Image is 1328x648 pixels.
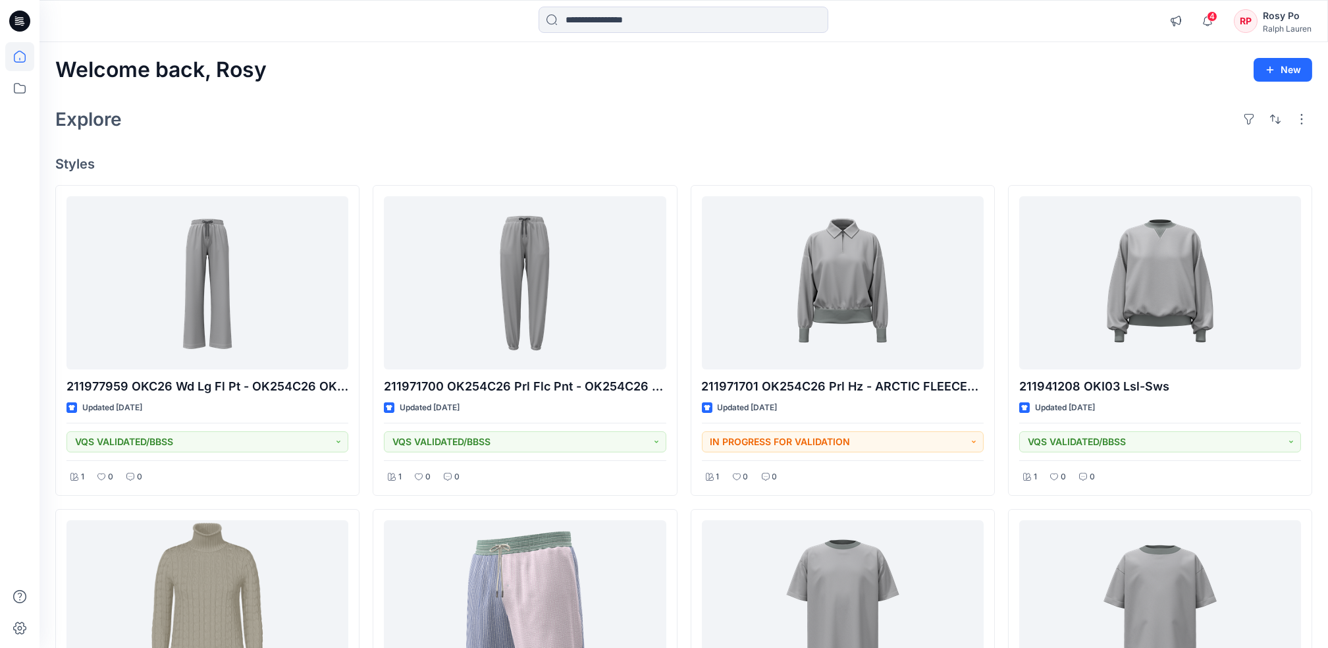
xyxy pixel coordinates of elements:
span: 4 [1207,11,1217,22]
p: Updated [DATE] [400,401,460,415]
p: 1 [81,470,84,484]
p: 1 [1034,470,1037,484]
p: 0 [454,470,460,484]
p: 0 [772,470,778,484]
div: Rosy Po [1263,8,1312,24]
button: New [1254,58,1312,82]
p: 211971701 OK254C26 Prl Hz - ARCTIC FLEECE-PRL HZ-LONG SLEEVESWEATSHIRT [702,377,984,396]
a: 211971701 OK254C26 Prl Hz - ARCTIC FLEECE-PRL HZ-LONG SLEEVESWEATSHIRT [702,196,984,369]
a: 211941208 OKI03 Lsl-Sws [1019,196,1301,369]
p: 211977959 OKC26 Wd Lg Fl Pt - OK254C26 OK255C26 ARCTIC FLEECE-WD LG FL PT-ANKLE-ATHLETIC [66,377,348,396]
p: 0 [1061,470,1066,484]
div: Ralph Lauren [1263,24,1312,34]
a: 211977959 OKC26 Wd Lg Fl Pt - OK254C26 OK255C26 ARCTIC FLEECE-WD LG FL PT-ANKLE-ATHLETIC [66,196,348,369]
p: Updated [DATE] [1035,401,1095,415]
p: Updated [DATE] [82,401,142,415]
p: Updated [DATE] [718,401,778,415]
p: 1 [398,470,402,484]
h4: Styles [55,156,1312,172]
h2: Explore [55,109,122,130]
p: 0 [425,470,431,484]
p: 0 [1090,470,1095,484]
div: RP [1234,9,1258,33]
p: 211941208 OKI03 Lsl-Sws [1019,377,1301,396]
p: 0 [743,470,749,484]
h2: Welcome back, Rosy [55,58,267,82]
a: 211971700 OK254C26 Prl Flc Pnt - OK254C26 ARCTIC FLEECE-PRL FLC PNTANKLE-ATHLETIC [384,196,666,369]
p: 0 [137,470,142,484]
p: 211971700 OK254C26 Prl Flc Pnt - OK254C26 ARCTIC FLEECE-PRL FLC PNTANKLE-ATHLETIC [384,377,666,396]
p: 1 [716,470,720,484]
p: 0 [108,470,113,484]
